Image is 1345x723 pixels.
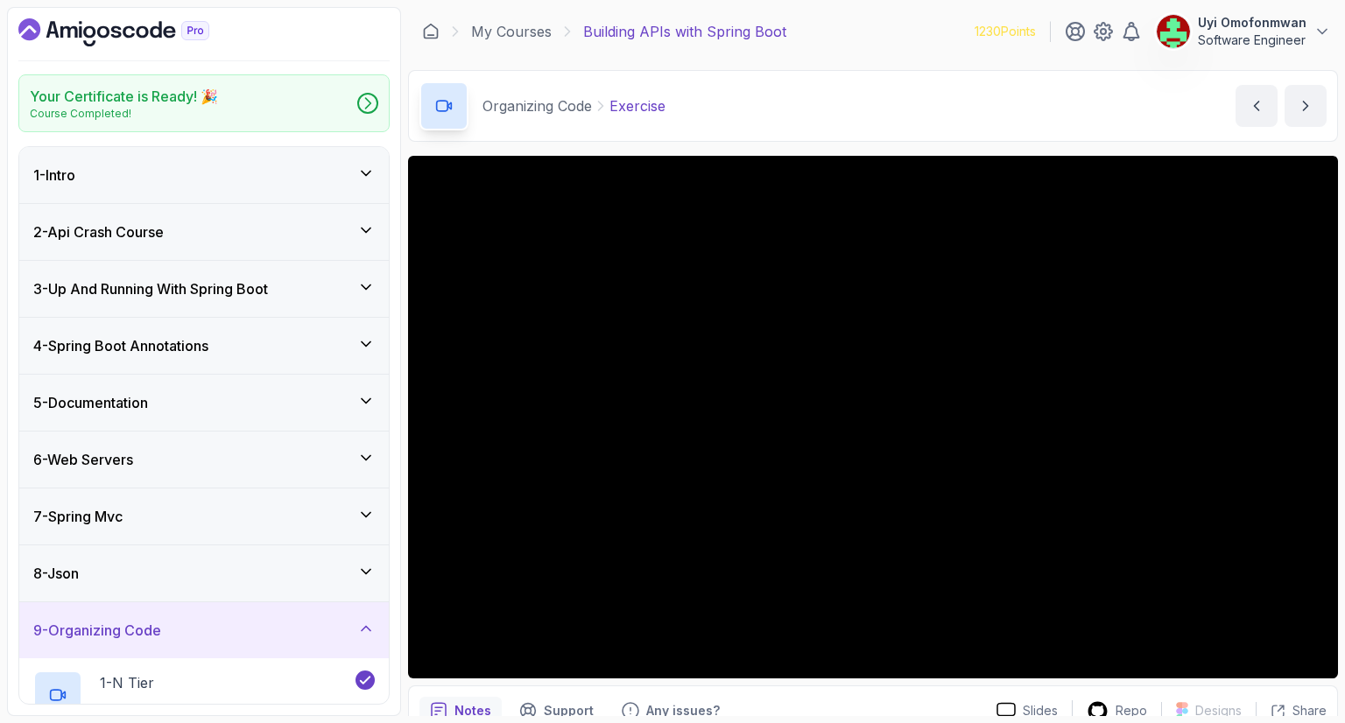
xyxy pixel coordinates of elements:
button: 8-Json [19,545,389,601]
p: Designs [1195,702,1242,719]
button: 4-Spring Boot Annotations [19,318,389,374]
button: previous content [1236,85,1278,127]
button: 2-Api Crash Course [19,204,389,260]
iframe: 8 - Exercise [408,156,1338,678]
img: user profile image [1157,15,1190,48]
p: Course Completed! [30,107,218,121]
button: 9-Organizing Code [19,602,389,658]
a: Slides [982,702,1072,720]
h3: 8 - Json [33,563,79,584]
button: 3-Up And Running With Spring Boot [19,261,389,317]
h3: 3 - Up And Running With Spring Boot [33,278,268,299]
h3: 6 - Web Servers [33,449,133,470]
h3: 5 - Documentation [33,392,148,413]
a: Repo [1073,700,1161,722]
a: Dashboard [18,18,250,46]
p: Any issues? [646,702,720,719]
button: next content [1285,85,1327,127]
p: Share [1292,702,1327,719]
p: Support [544,702,594,719]
h2: Your Certificate is Ready! 🎉 [30,86,218,107]
p: Repo [1116,702,1147,719]
h3: 4 - Spring Boot Annotations [33,335,208,356]
p: Building APIs with Spring Boot [583,21,786,42]
button: 6-Web Servers [19,432,389,488]
a: My Courses [471,21,552,42]
h3: 2 - Api Crash Course [33,221,164,242]
p: 1 - N Tier [100,672,154,693]
p: Exercise [609,95,665,116]
p: Uyi Omofonmwan [1198,14,1306,32]
a: Dashboard [422,23,440,40]
button: Share [1256,702,1327,719]
button: 7-Spring Mvc [19,488,389,544]
h3: 1 - Intro [33,165,75,186]
button: 5-Documentation [19,375,389,431]
button: 1-Intro [19,147,389,203]
button: 1-N Tier2:41 [33,670,375,719]
p: 1230 Points [975,23,1036,40]
p: Notes [454,702,491,719]
h3: 7 - Spring Mvc [33,506,123,527]
a: Your Certificate is Ready! 🎉Course Completed! [18,74,390,132]
h3: 9 - Organizing Code [33,620,161,641]
p: 2:41 [100,700,154,718]
p: Slides [1023,702,1058,719]
button: user profile imageUyi OmofonmwanSoftware Engineer [1156,14,1331,49]
p: Software Engineer [1198,32,1306,49]
p: Organizing Code [482,95,592,116]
